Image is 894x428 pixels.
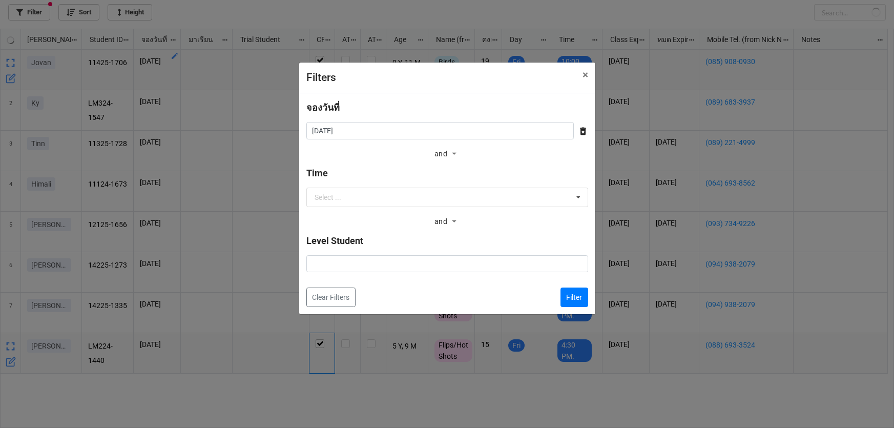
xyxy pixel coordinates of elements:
[306,100,340,115] label: จองวันที่
[306,234,363,248] label: Level Student
[560,288,588,307] button: Filter
[434,214,459,230] div: and
[583,69,588,81] span: ×
[306,122,574,139] input: Date
[306,288,356,307] button: Clear Filters
[434,147,459,162] div: and
[315,194,341,201] div: Select ...
[306,70,560,86] div: Filters
[306,166,328,180] label: Time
